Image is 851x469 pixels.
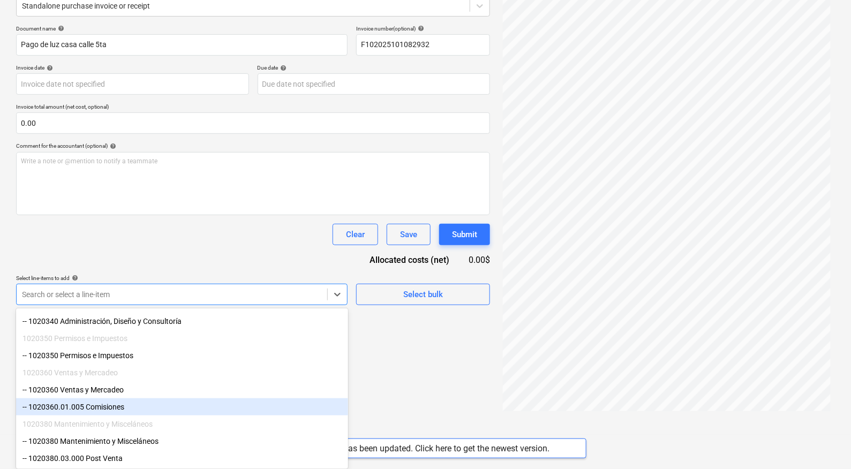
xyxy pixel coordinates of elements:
div: Submit [452,228,477,241]
div: -- 1020380 Mantenimiento y Misceláneos [16,433,348,450]
button: Select bulk [356,284,490,305]
input: Invoice total amount (net cost, optional) [16,112,490,134]
div: Document name [16,25,348,32]
div: Allocated costs (net) [351,254,466,266]
button: Save [387,224,431,245]
div: -- 1020360 Ventas y Mercadeo [16,381,348,398]
div: 1020380 Mantenimiento y Misceláneos [16,415,348,433]
button: Submit [439,224,490,245]
input: Due date not specified [258,73,491,95]
button: Clear [333,224,378,245]
span: help [416,25,424,32]
span: help [278,65,287,71]
div: -- 1020340 Administración, Diseño y Consultoría [16,313,348,330]
span: help [108,143,116,149]
div: 0.00$ [466,254,490,266]
div: 1020350 Permisos e Impuestos [16,330,348,347]
div: Select line-items to add [16,275,348,282]
span: help [56,25,64,32]
p: Invoice total amount (net cost, optional) [16,103,490,112]
div: 1020360 Ventas y Mercadeo [16,364,348,381]
div: Clear [346,228,365,241]
iframe: Chat Widget [797,418,851,469]
div: Planyard app has been updated. Click here to get the newest version. [291,443,550,453]
input: Invoice date not specified [16,73,249,95]
div: Invoice date [16,64,249,71]
div: Comment for the accountant (optional) [16,142,490,149]
div: -- 1020350 Permisos e Impuestos [16,347,348,364]
div: -- 1020360.01.005 Comisiones [16,398,348,415]
div: Widget de chat [797,418,851,469]
div: Select bulk [403,288,443,301]
div: Save [400,228,417,241]
div: Invoice number (optional) [356,25,490,32]
div: Due date [258,64,491,71]
span: help [44,65,53,71]
span: help [70,275,78,281]
input: Document name [16,34,348,56]
input: Invoice number [356,34,490,56]
div: -- 1020380.03.000 Post Venta [16,450,348,467]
